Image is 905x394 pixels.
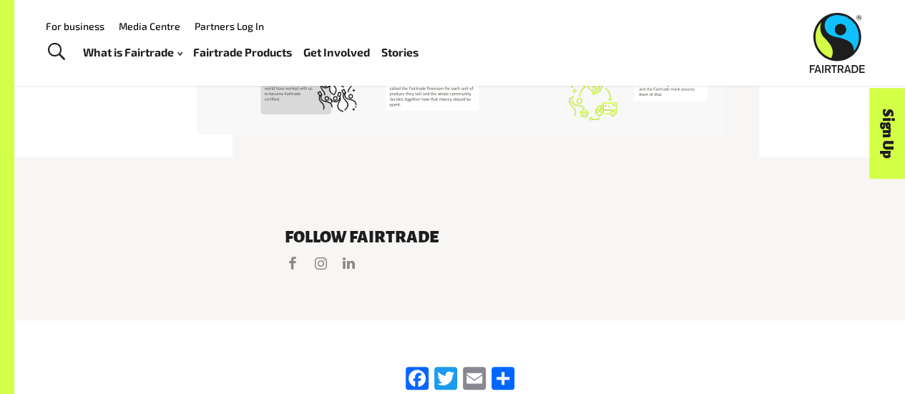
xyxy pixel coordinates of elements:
[460,367,489,392] a: Email
[83,42,182,62] a: What is Fairtrade
[195,20,264,32] a: Partners Log In
[810,13,865,73] img: Fairtrade Australia New Zealand logo
[46,20,104,32] a: For business
[403,367,431,392] a: Facebook
[341,255,357,271] a: Visit us on linkedIn
[431,367,460,392] a: Twitter
[119,20,180,32] a: Media Centre
[193,42,292,62] a: Fairtrade Products
[285,255,300,271] a: Visit us on facebook
[313,255,328,271] a: Visit us on Instagram
[381,42,419,62] a: Stories
[489,367,517,392] a: Share
[39,34,74,70] a: Toggle Search
[303,42,370,62] a: Get Involved
[285,229,635,247] h6: Follow Fairtrade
